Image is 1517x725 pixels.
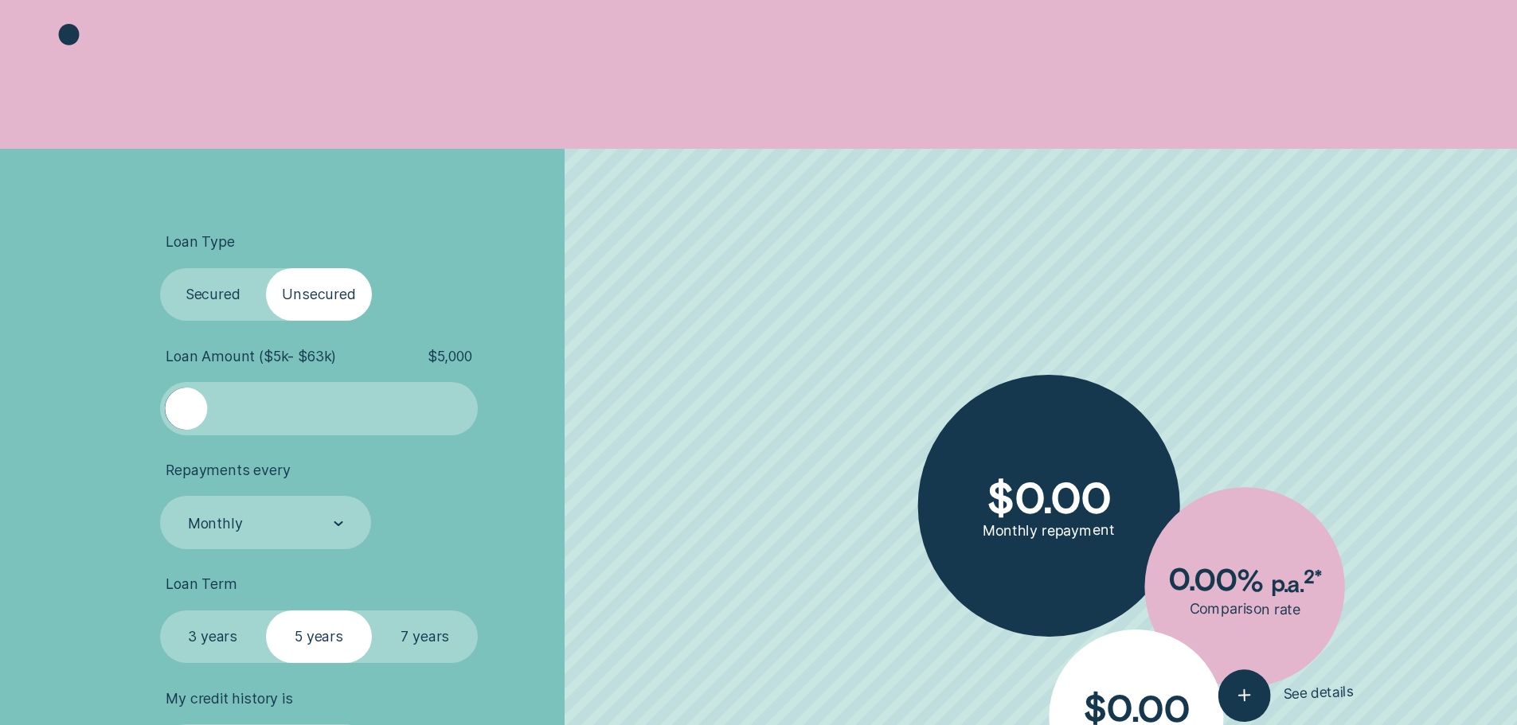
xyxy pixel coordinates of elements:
[266,610,372,664] label: 5 years
[166,690,292,707] span: My credit history is
[166,575,237,593] span: Loan Term
[160,268,266,322] label: Secured
[1218,665,1355,722] button: See details
[428,348,472,365] span: $ 5,000
[1283,683,1355,703] span: See details
[166,233,234,251] span: Loan Type
[372,610,478,664] label: 7 years
[166,348,336,365] span: Loan Amount ( $5k - $63k )
[166,462,290,479] span: Repayments every
[188,515,243,532] div: Monthly
[160,610,266,664] label: 3 years
[266,268,372,322] label: Unsecured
